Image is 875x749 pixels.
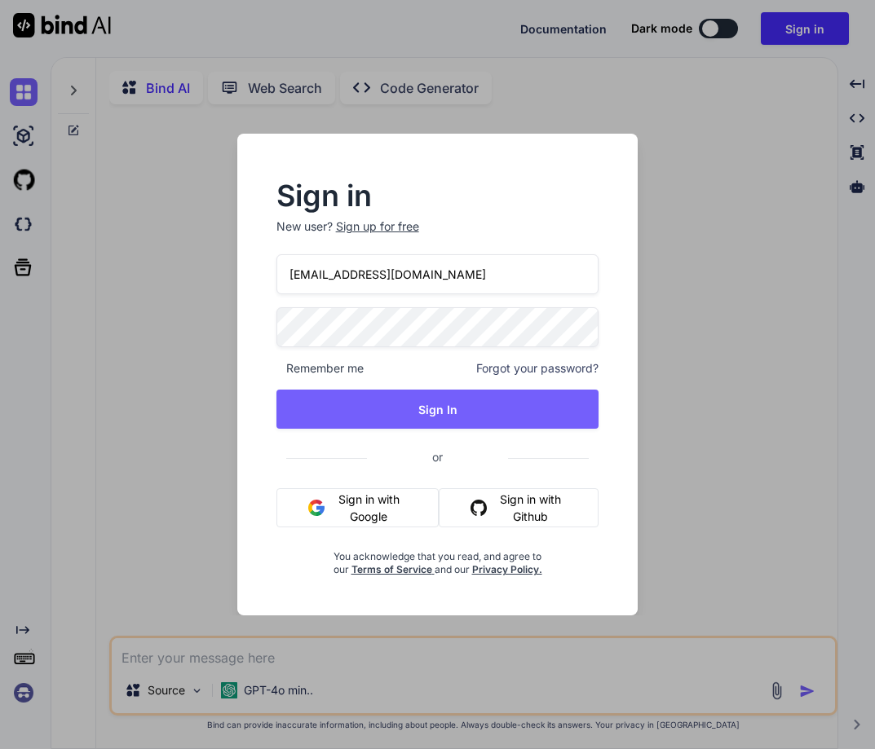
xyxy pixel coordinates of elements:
[351,563,435,575] a: Terms of Service
[472,563,542,575] a: Privacy Policy.
[330,540,546,576] div: You acknowledge that you read, and agree to our and our
[276,254,599,294] input: Login or Email
[276,488,439,527] button: Sign in with Google
[308,500,325,516] img: google
[276,218,599,254] p: New user?
[367,437,508,477] span: or
[476,360,599,377] span: Forgot your password?
[336,218,419,235] div: Sign up for free
[276,183,599,209] h2: Sign in
[439,488,599,527] button: Sign in with Github
[276,360,364,377] span: Remember me
[276,390,599,429] button: Sign In
[471,500,487,516] img: github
